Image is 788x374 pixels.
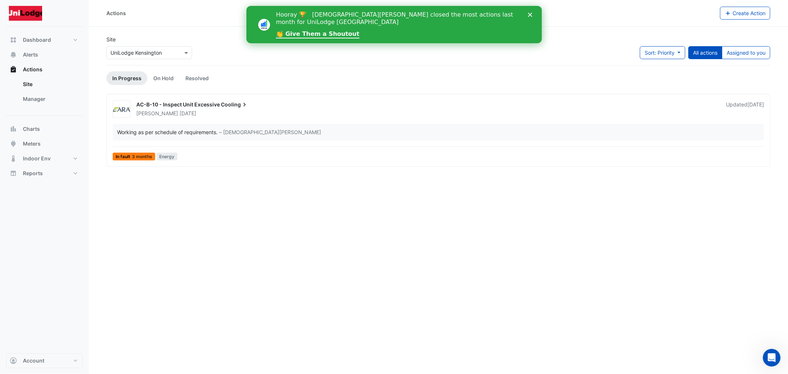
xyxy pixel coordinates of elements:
[113,106,130,113] img: ARA Mechanical
[722,46,770,59] button: Assigned to you
[747,101,764,108] span: Fri 15-Aug-2025 10:21 AEST
[10,170,17,177] app-icon: Reports
[132,154,152,159] span: 3 months
[23,51,38,58] span: Alerts
[6,33,83,47] button: Dashboard
[23,66,42,73] span: Actions
[6,62,83,77] button: Actions
[106,35,116,43] label: Site
[23,125,40,133] span: Charts
[282,7,289,11] div: Close
[6,151,83,166] button: Indoor Env
[6,122,83,136] button: Charts
[23,170,43,177] span: Reports
[17,92,83,106] a: Manager
[6,77,83,109] div: Actions
[688,46,722,59] button: All actions
[10,155,17,162] app-icon: Indoor Env
[10,140,17,147] app-icon: Meters
[23,36,51,44] span: Dashboard
[9,6,42,21] img: Company Logo
[6,136,83,151] button: Meters
[6,353,83,368] button: Account
[117,128,218,136] div: Working as per schedule of requirements.
[221,101,248,108] span: Cooling
[6,47,83,62] button: Alerts
[10,36,17,44] app-icon: Dashboard
[726,101,764,117] div: Updated
[10,125,17,133] app-icon: Charts
[640,46,685,59] button: Sort: Priority
[106,71,147,85] a: In Progress
[23,357,44,364] span: Account
[763,349,781,367] iframe: Intercom live chat
[733,10,765,16] span: Create Action
[246,6,542,43] iframe: Intercom live chat banner
[147,71,180,85] a: On Hold
[645,50,675,56] span: Sort: Priority
[180,110,196,117] span: [DATE]
[180,71,215,85] a: Resolved
[113,153,155,160] span: In fault
[23,140,41,147] span: Meters
[106,9,126,17] div: Actions
[136,110,178,116] span: [PERSON_NAME]
[17,77,83,92] a: Site
[10,51,17,58] app-icon: Alerts
[6,166,83,181] button: Reports
[136,101,220,108] span: AC-B-10 - Inspect Unit Excessive
[10,66,17,73] app-icon: Actions
[157,153,178,160] span: Energy
[23,155,51,162] span: Indoor Env
[219,128,321,136] span: – [DEMOGRAPHIC_DATA][PERSON_NAME]
[720,7,771,20] button: Create Action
